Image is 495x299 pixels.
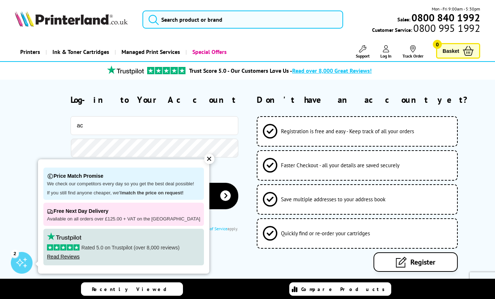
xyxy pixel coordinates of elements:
[47,232,81,241] img: trustpilot rating
[47,254,80,260] a: Read Reviews
[281,230,370,237] span: Quickly find or re-order your cartridges
[47,216,200,222] p: Available on all orders over £125.00 + VAT on the [GEOGRAPHIC_DATA]
[189,67,372,74] a: Trust Score 5.0 - Our Customers Love Us -Read over 8,000 Great Reviews!
[115,43,185,61] a: Managed Print Services
[301,286,389,292] span: Compare Products
[47,244,80,250] img: stars-5.svg
[11,249,19,257] div: 2
[47,206,200,216] p: Free Next Day Delivery
[71,94,238,105] h2: Log-in to Your Account
[410,257,435,267] span: Register
[281,162,400,169] span: Faster Checkout - all your details are saved securely
[257,94,480,105] h2: Don't have an account yet?
[356,53,370,59] span: Support
[432,5,480,12] span: Mon - Fri 9:00am - 5:30pm
[185,43,232,61] a: Special Offers
[374,252,458,272] a: Register
[52,43,109,61] span: Ink & Toner Cartridges
[47,181,200,187] p: We check our competitors every day so you get the best deal possible!
[81,282,183,296] a: Recently Viewed
[436,43,480,59] a: Basket 0
[281,128,414,135] span: Registration is free and easy - Keep track of all your orders
[47,171,200,181] p: Price Match Promise
[15,11,128,27] img: Printerland Logo
[433,40,442,49] span: 0
[402,45,423,59] a: Track Order
[15,43,46,61] a: Printers
[15,11,133,28] a: Printerland Logo
[47,190,200,196] p: If you still find anyone cheaper, we'll
[380,53,392,59] span: Log In
[380,45,392,59] a: Log In
[289,282,391,296] a: Compare Products
[281,196,385,203] span: Save multiple addresses to your address book
[47,244,200,251] p: Rated 5.0 on Trustpilot (over 8,000 reviews)
[147,67,185,74] img: trustpilot rating
[397,16,410,23] span: Sales:
[122,190,183,195] strong: match the price on request!
[92,286,174,292] span: Recently Viewed
[410,14,480,21] a: 0800 840 1992
[142,10,343,29] input: Search product or brand
[204,154,214,164] div: ✕
[411,11,480,24] b: 0800 840 1992
[443,46,459,56] span: Basket
[104,66,147,75] img: trustpilot rating
[71,116,238,135] input: Email
[412,25,480,31] span: 0800 995 1992
[372,25,480,33] span: Customer Service:
[46,43,115,61] a: Ink & Toner Cartridges
[356,45,370,59] a: Support
[292,67,372,74] span: Read over 8,000 Great Reviews!
[198,226,227,231] a: Terms of Service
